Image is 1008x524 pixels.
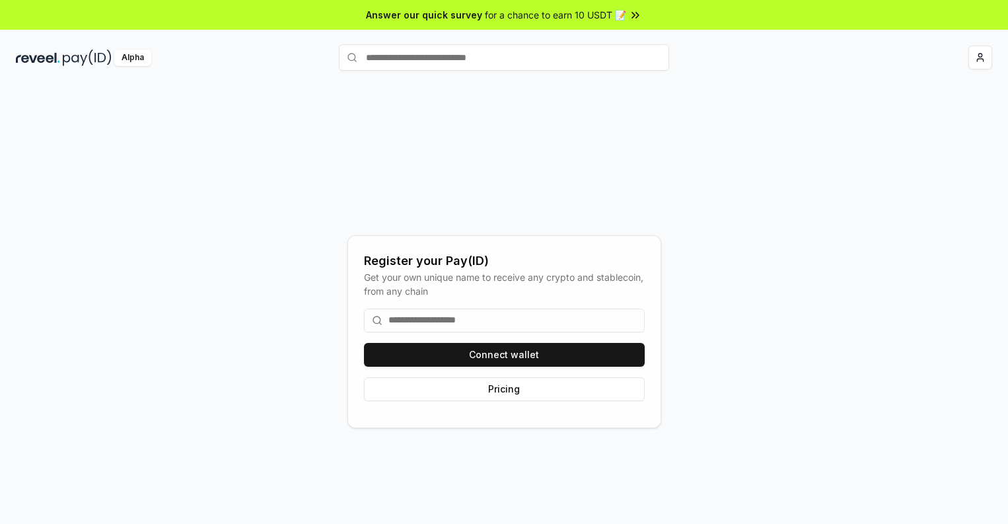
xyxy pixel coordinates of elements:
img: pay_id [63,50,112,66]
div: Alpha [114,50,151,66]
span: Answer our quick survey [366,8,482,22]
span: for a chance to earn 10 USDT 📝 [485,8,626,22]
button: Pricing [364,377,645,401]
div: Get your own unique name to receive any crypto and stablecoin, from any chain [364,270,645,298]
img: reveel_dark [16,50,60,66]
div: Register your Pay(ID) [364,252,645,270]
button: Connect wallet [364,343,645,367]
